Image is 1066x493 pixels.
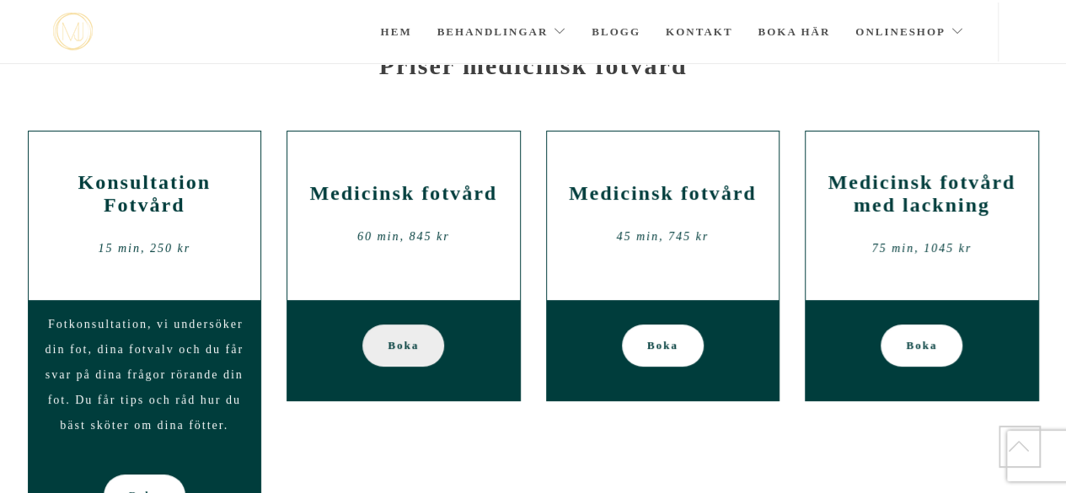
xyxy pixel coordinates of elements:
[388,324,419,367] span: Boka
[818,171,1026,217] h2: Medicinsk fotvård med lackning
[592,3,640,62] a: Blogg
[300,182,507,205] h2: Medicinsk fotvård
[855,3,964,62] a: Onlineshop
[380,3,411,62] a: Hem
[666,3,733,62] a: Kontakt
[53,13,93,51] img: mjstudio
[560,182,767,205] h2: Medicinsk fotvård
[53,13,93,51] a: mjstudio mjstudio mjstudio
[379,51,688,79] strong: Priser medicinsk fotvård
[622,324,704,367] a: Boka
[560,224,767,249] div: 45 min, 745 kr
[818,236,1026,261] div: 75 min, 1045 kr
[41,236,249,261] div: 15 min, 250 kr
[362,324,444,367] a: Boka
[437,3,567,62] a: Behandlingar
[647,324,678,367] span: Boka
[300,224,507,249] div: 60 min, 845 kr
[46,318,244,431] span: Fotkonsultation, vi undersöker din fot, dina fotvalv och du får svar på dina frågor rörande din f...
[906,324,937,367] span: Boka
[758,3,830,62] a: Boka här
[41,171,249,217] h2: Konsultation Fotvård
[881,324,962,367] a: Boka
